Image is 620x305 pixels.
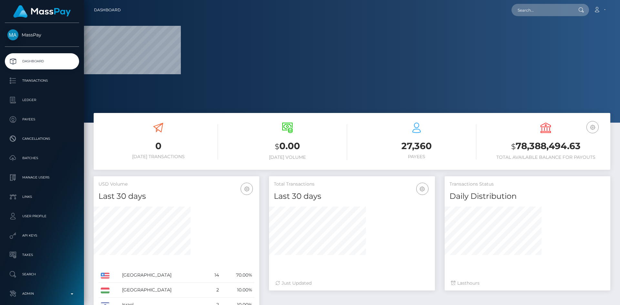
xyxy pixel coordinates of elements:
td: 10.00% [221,283,254,298]
a: Admin [5,286,79,302]
td: 2 [207,283,221,298]
h3: 0 [98,140,218,152]
h6: Payees [357,154,476,159]
img: MassPay [7,29,18,40]
a: Cancellations [5,131,79,147]
h6: Total Available Balance for Payouts [486,155,605,160]
p: Admin [7,289,77,299]
a: Ledger [5,92,79,108]
p: API Keys [7,231,77,240]
h3: 0.00 [228,140,347,153]
p: Search [7,269,77,279]
div: Last hours [451,280,604,287]
p: Batches [7,153,77,163]
h3: 27,360 [357,140,476,152]
p: Payees [7,115,77,124]
small: $ [275,142,279,151]
h6: [DATE] Volume [228,155,347,160]
h3: 78,388,494.63 [486,140,605,153]
td: [GEOGRAPHIC_DATA] [120,268,207,283]
a: Payees [5,111,79,127]
p: Links [7,192,77,202]
a: Links [5,189,79,205]
p: Taxes [7,250,77,260]
span: MassPay [5,32,79,38]
img: HU.png [101,288,109,293]
p: Dashboard [7,56,77,66]
a: Taxes [5,247,79,263]
a: Batches [5,150,79,166]
small: $ [511,142,516,151]
h6: [DATE] Transactions [98,154,218,159]
input: Search... [512,4,572,16]
h5: Transactions Status [449,181,605,188]
a: Search [5,266,79,282]
p: Transactions [7,76,77,86]
div: Just Updated [275,280,428,287]
td: 14 [207,268,221,283]
img: US.png [101,273,109,279]
h4: Last 30 days [98,191,254,202]
h5: Total Transactions [274,181,430,188]
p: Ledger [7,95,77,105]
p: User Profile [7,211,77,221]
p: Cancellations [7,134,77,144]
img: MassPay Logo [13,5,71,18]
h5: USD Volume [98,181,254,188]
a: User Profile [5,208,79,224]
td: 70.00% [221,268,254,283]
a: Dashboard [5,53,79,69]
p: Manage Users [7,173,77,182]
a: Transactions [5,73,79,89]
a: API Keys [5,228,79,244]
h4: Daily Distribution [449,191,605,202]
a: Manage Users [5,169,79,186]
td: [GEOGRAPHIC_DATA] [120,283,207,298]
h4: Last 30 days [274,191,430,202]
a: Dashboard [94,3,121,17]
